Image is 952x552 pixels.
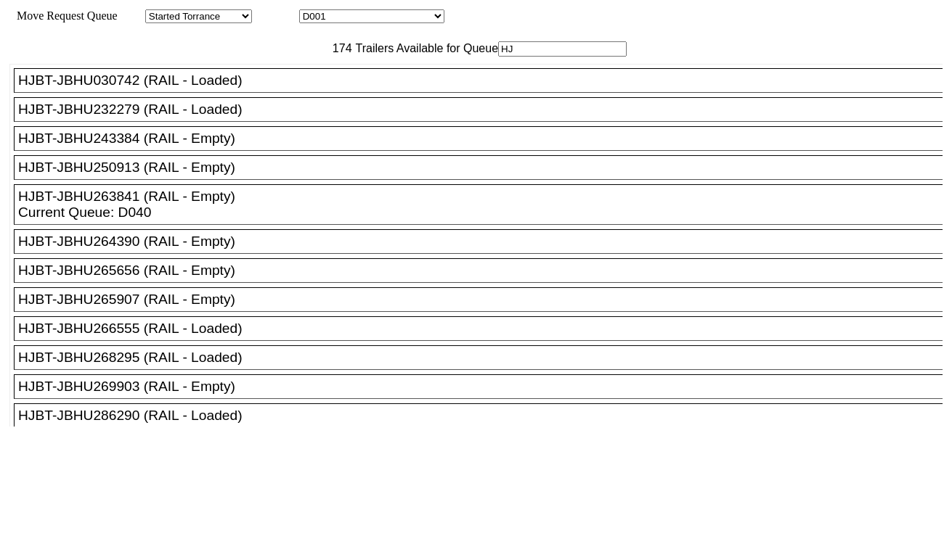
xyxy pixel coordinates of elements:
div: HJBT-JBHU265656 (RAIL - Empty) [18,263,951,279]
div: HJBT-JBHU030742 (RAIL - Loaded) [18,73,951,88]
span: Trailers Available for Queue [352,42,499,54]
div: HJBT-JBHU243384 (RAIL - Empty) [18,131,951,147]
div: HJBT-JBHU263841 (RAIL - Empty) [18,189,951,205]
div: HJBT-JBHU232279 (RAIL - Loaded) [18,102,951,118]
div: HJBT-JBHU250913 (RAIL - Empty) [18,160,951,176]
div: HJBT-JBHU268295 (RAIL - Loaded) [18,350,951,366]
div: HJBT-JBHU266555 (RAIL - Loaded) [18,321,951,337]
span: 174 [325,42,352,54]
div: HJBT-JBHU269903 (RAIL - Empty) [18,379,951,395]
div: HJBT-JBHU265907 (RAIL - Empty) [18,292,951,308]
input: Filter Available Trailers [498,41,627,57]
span: Location [255,9,296,22]
span: Move Request Queue [9,9,118,22]
span: Area [120,9,142,22]
div: HJBT-JBHU264390 (RAIL - Empty) [18,234,951,250]
div: HJBT-JBHU286290 (RAIL - Loaded) [18,408,951,424]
